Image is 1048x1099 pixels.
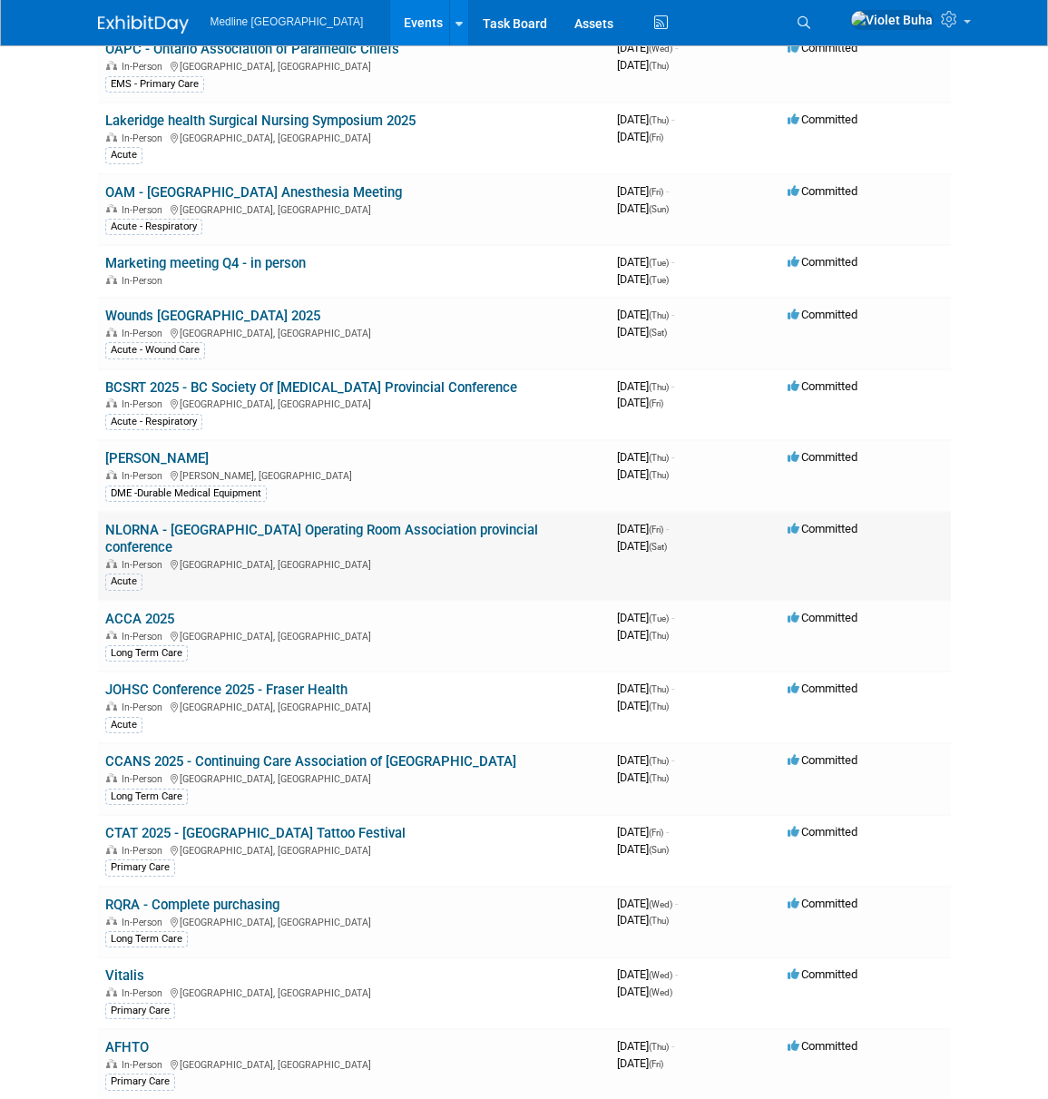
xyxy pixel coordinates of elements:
[617,682,674,695] span: [DATE]
[105,41,399,57] a: OAPC - Ontario Association of Paramedic Chiefs
[105,1039,149,1055] a: AFHTO
[105,130,602,144] div: [GEOGRAPHIC_DATA], [GEOGRAPHIC_DATA]
[105,753,516,770] a: CCANS 2025 - Continuing Care Association of [GEOGRAPHIC_DATA]
[105,985,602,999] div: [GEOGRAPHIC_DATA], [GEOGRAPHIC_DATA]
[649,61,669,71] span: (Thu)
[122,559,168,571] span: In-Person
[105,201,602,216] div: [GEOGRAPHIC_DATA], [GEOGRAPHIC_DATA]
[649,828,663,838] span: (Fri)
[649,542,667,552] span: (Sat)
[671,308,674,321] span: -
[617,628,669,642] span: [DATE]
[617,325,667,339] span: [DATE]
[105,379,517,396] a: BCSRT 2025 - BC Society Of [MEDICAL_DATA] Provincial Conference
[106,845,117,854] img: In-Person Event
[788,1039,857,1053] span: Committed
[649,115,669,125] span: (Thu)
[617,184,669,198] span: [DATE]
[617,522,669,535] span: [DATE]
[105,717,142,733] div: Acute
[105,342,205,358] div: Acute - Wound Care
[788,522,857,535] span: Committed
[617,113,674,126] span: [DATE]
[788,825,857,839] span: Committed
[105,255,306,271] a: Marketing meeting Q4 - in person
[105,467,602,482] div: [PERSON_NAME], [GEOGRAPHIC_DATA]
[122,845,168,857] span: In-Person
[105,147,142,163] div: Acute
[649,684,669,694] span: (Thu)
[788,897,857,910] span: Committed
[617,308,674,321] span: [DATE]
[617,539,667,553] span: [DATE]
[617,58,669,72] span: [DATE]
[122,631,168,643] span: In-Person
[98,15,189,34] img: ExhibitDay
[649,631,669,641] span: (Thu)
[105,789,188,805] div: Long Term Care
[671,611,674,624] span: -
[122,398,168,410] span: In-Person
[649,187,663,197] span: (Fri)
[105,914,602,928] div: [GEOGRAPHIC_DATA], [GEOGRAPHIC_DATA]
[617,41,678,54] span: [DATE]
[106,1059,117,1068] img: In-Person Event
[122,275,168,287] span: In-Person
[105,1074,175,1090] div: Primary Care
[105,842,602,857] div: [GEOGRAPHIC_DATA], [GEOGRAPHIC_DATA]
[105,486,267,502] div: DME -Durable Medical Equipment
[617,379,674,393] span: [DATE]
[106,631,117,640] img: In-Person Event
[105,931,188,947] div: Long Term Care
[666,184,669,198] span: -
[105,219,202,235] div: Acute - Respiratory
[105,611,174,627] a: ACCA 2025
[671,1039,674,1053] span: -
[617,201,669,215] span: [DATE]
[617,842,669,856] span: [DATE]
[617,1039,674,1053] span: [DATE]
[106,559,117,568] img: In-Person Event
[671,113,674,126] span: -
[105,967,144,984] a: Vitalis
[850,10,934,30] img: Violet Buha
[649,773,669,783] span: (Thu)
[105,450,209,466] a: [PERSON_NAME]
[122,1059,168,1071] span: In-Person
[788,611,857,624] span: Committed
[649,613,669,623] span: (Tue)
[788,308,857,321] span: Committed
[105,859,175,876] div: Primary Care
[649,310,669,320] span: (Thu)
[105,645,188,662] div: Long Term Care
[105,522,538,555] a: NLORNA - [GEOGRAPHIC_DATA] Operating Room Association provincial conference
[122,328,168,339] span: In-Person
[105,628,602,643] div: [GEOGRAPHIC_DATA], [GEOGRAPHIC_DATA]
[105,414,202,430] div: Acute - Respiratory
[649,702,669,711] span: (Thu)
[122,61,168,73] span: In-Person
[105,184,402,201] a: OAM - [GEOGRAPHIC_DATA] Anesthesia Meeting
[617,396,663,409] span: [DATE]
[105,556,602,571] div: [GEOGRAPHIC_DATA], [GEOGRAPHIC_DATA]
[649,1042,669,1052] span: (Thu)
[649,398,663,408] span: (Fri)
[105,1003,175,1019] div: Primary Care
[105,574,142,590] div: Acute
[105,76,204,93] div: EMS - Primary Care
[671,379,674,393] span: -
[617,272,669,286] span: [DATE]
[105,58,602,73] div: [GEOGRAPHIC_DATA], [GEOGRAPHIC_DATA]
[617,825,669,839] span: [DATE]
[649,453,669,463] span: (Thu)
[671,450,674,464] span: -
[105,682,348,698] a: JOHSC Conference 2025 - Fraser Health
[649,132,663,142] span: (Fri)
[105,825,406,841] a: CTAT 2025 - [GEOGRAPHIC_DATA] Tattoo Festival
[617,1056,663,1070] span: [DATE]
[788,450,857,464] span: Committed
[105,897,279,913] a: RQRA - Complete purchasing
[105,1056,602,1071] div: [GEOGRAPHIC_DATA], [GEOGRAPHIC_DATA]
[106,773,117,782] img: In-Person Event
[122,773,168,785] span: In-Person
